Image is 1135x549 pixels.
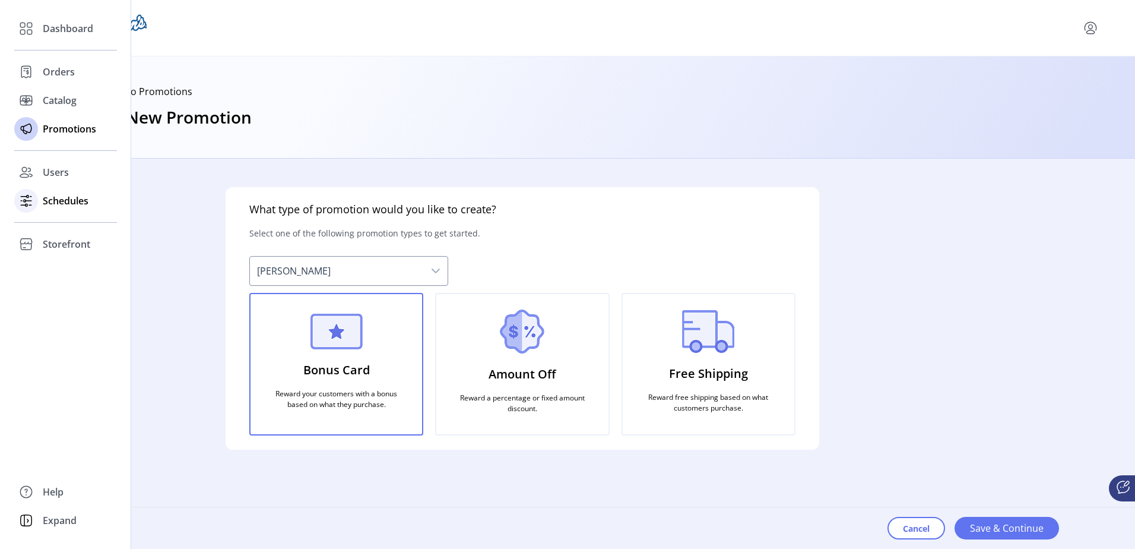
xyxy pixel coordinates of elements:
[250,257,424,285] span: Culver's
[43,194,88,208] span: Schedules
[43,485,64,499] span: Help
[500,310,544,354] img: amount_off.png
[451,388,594,419] p: Reward a percentage or fixed amount discount.
[903,522,930,535] span: Cancel
[43,93,77,108] span: Catalog
[887,517,945,539] button: Cancel
[43,65,75,79] span: Orders
[90,105,252,131] h3: Add New Promotion
[1081,18,1100,37] button: menu
[43,165,69,179] span: Users
[637,387,780,418] p: Reward free shipping based on what customers purchase.
[43,237,90,251] span: Storefront
[489,361,556,388] p: Amount Off
[955,517,1059,539] button: Save & Continue
[303,356,370,384] p: Bonus Card
[43,513,77,528] span: Expand
[424,257,448,285] div: dropdown trigger
[249,201,496,217] h5: What type of promotion would you like to create?
[43,21,93,36] span: Dashboard
[310,314,363,349] img: bonus_card.png
[682,310,735,353] img: free_shipping.png
[970,521,1044,535] span: Save & Continue
[104,84,192,99] button: Back to Promotions
[669,360,748,387] p: Free Shipping
[265,384,408,415] p: Reward your customers with a bonus based on what they purchase.
[43,122,96,136] span: Promotions
[249,217,480,249] p: Select one of the following promotion types to get started.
